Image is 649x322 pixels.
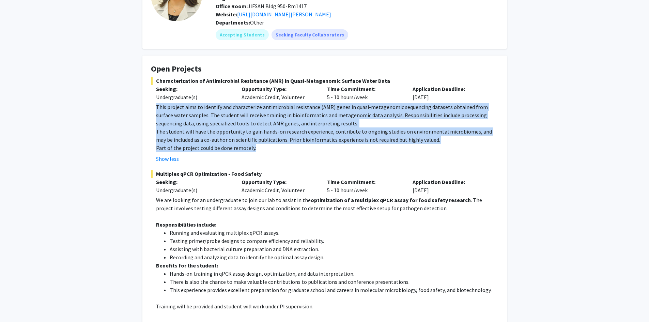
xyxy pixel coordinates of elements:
span: Characterization of Antimicrobial Resistance (AMR) in Quasi-Metagenomic Surface Water Data [151,77,498,85]
p: Training will be provided and student will work under PI supervision. [156,302,498,310]
b: Website: [216,11,237,18]
div: Academic Credit, Volunteer [236,85,322,101]
h4: Open Projects [151,64,498,74]
div: [DATE] [407,178,493,194]
li: Assisting with bacterial culture preparation and DNA extraction. [170,245,498,253]
mat-chip: Accepting Students [216,29,269,40]
span: Other [250,19,264,26]
li: Recording and analyzing data to identify the optimal assay design. [170,253,498,261]
a: Opens in a new tab [237,11,331,18]
p: Seeking: [156,85,231,93]
p: Seeking: [156,178,231,186]
p: Application Deadline: [413,85,488,93]
iframe: Chat [5,291,29,317]
button: Show less [156,155,179,163]
p: The student will have the opportunity to gain hands-on research experience, contribute to ongoing... [156,127,498,144]
b: Office Room: [216,3,248,10]
p: We are looking for an undergraduate to join our lab to assist in the . The project involves testi... [156,196,498,212]
div: Undergraduate(s) [156,186,231,194]
div: 5 - 10 hours/week [322,178,407,194]
span: Multiplex qPCR Optimization - Food Safety [151,170,498,178]
li: This experience provides excellent preparation for graduate school and careers in molecular micro... [170,286,498,294]
strong: optimization of a multiplex qPCR assay for food safety research [311,197,471,203]
li: Running and evaluating multiplex qPCR assays. [170,229,498,237]
div: Undergraduate(s) [156,93,231,101]
li: Testing primer/probe designs to compare efficiency and reliability. [170,237,498,245]
p: Part of the project could be done remotely. [156,144,498,152]
p: Time Commitment: [327,85,402,93]
b: Departments: [216,19,250,26]
li: Hands-on training in qPCR assay design, optimization, and data interpretation. [170,270,498,278]
p: Application Deadline: [413,178,488,186]
p: Time Commitment: [327,178,402,186]
div: [DATE] [407,85,493,101]
div: Academic Credit, Volunteer [236,178,322,194]
li: There is also the chance to make valuable contributions to publications and conference presentati... [170,278,498,286]
div: 5 - 10 hours/week [322,85,407,101]
mat-chip: Seeking Faculty Collaborators [272,29,348,40]
strong: Benefits for the student: [156,262,218,269]
p: Opportunity Type: [242,85,317,93]
strong: Responsibilities include: [156,221,216,228]
p: Opportunity Type: [242,178,317,186]
p: This project aims to identify and characterize antimicrobial resistance (AMR) genes in quasi-meta... [156,103,498,127]
span: JIFSAN Bldg 950-Rm1417 [216,3,307,10]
